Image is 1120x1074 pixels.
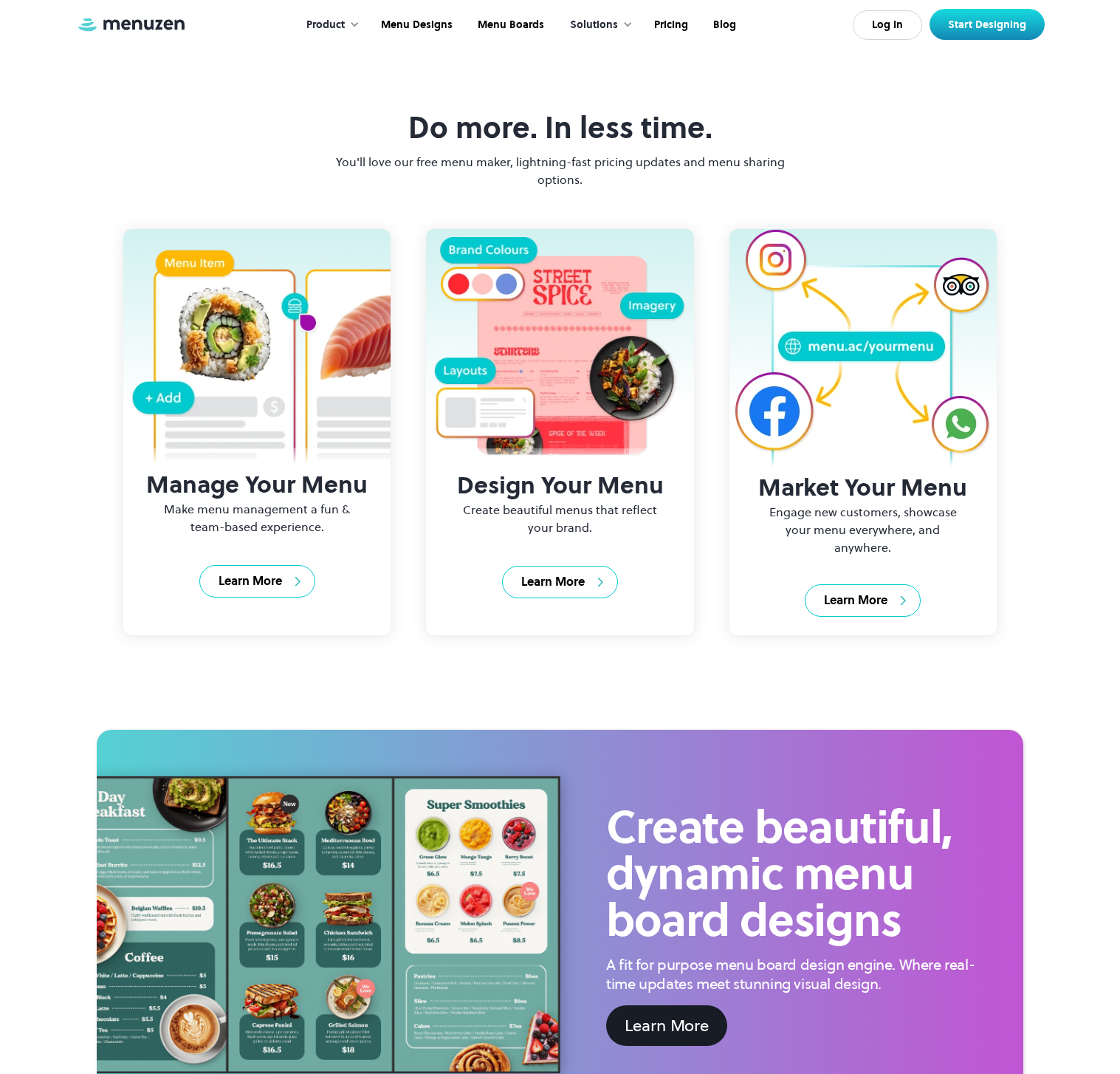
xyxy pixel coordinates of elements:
[756,503,970,556] p: Engage new customers, showcase your menu everywhere, and anywhere.
[521,574,585,590] div: Learn More
[151,500,365,536] p: Make menu management a fun & team-based experience.
[426,471,693,501] h3: Design Your Menu
[367,2,464,48] a: Menu Designs
[453,501,667,536] p: Create beautiful menus that reflect your brand.
[699,2,747,48] a: Blog
[502,566,618,598] a: Learn More
[292,2,367,48] div: Product
[606,804,977,943] h2: Create beautiful, dynamic menu board designs
[331,153,789,188] p: You'll love our free menu maker, lightning-fast pricing updates and menu sharing options.
[219,573,282,589] div: Learn More
[824,592,887,609] div: Learn More
[853,10,922,40] a: Log In
[306,17,345,33] div: Product
[805,584,921,617] a: Learn More
[555,2,640,48] div: Solutions
[640,2,699,48] a: Pricing
[729,473,997,503] h3: Market Your Menu
[199,565,315,598] a: Learn More
[930,9,1045,40] a: Start Designing
[408,110,712,146] h3: Do more. In less time.
[570,17,618,33] div: Solutions
[606,1005,727,1046] a: Learn More
[123,470,391,500] h3: Manage Your Menu
[464,2,555,48] a: Menu Boards
[625,1013,709,1038] div: Learn More
[606,955,977,993] div: A fit for purpose menu board design engine. Where real-time updates meet stunning visual design.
